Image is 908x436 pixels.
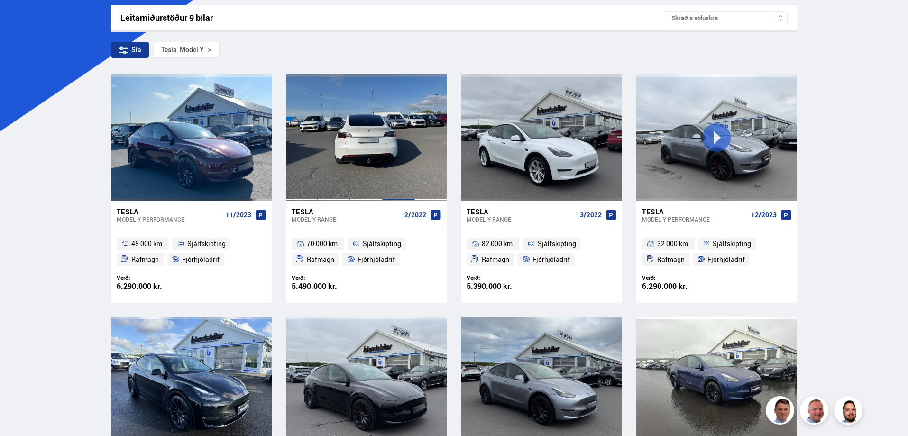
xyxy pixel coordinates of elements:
[307,238,339,250] span: 70 000 km.
[117,274,192,281] div: Verð:
[111,201,272,303] a: Tesla Model Y PERFORMANCE 11/2023 48 000 km. Sjálfskipting Rafmagn Fjórhjóladrif Verð: 6.290.000 kr.
[292,207,401,216] div: Tesla
[751,211,777,219] span: 12/2023
[182,254,220,265] span: Fjórhjóladrif
[657,254,685,265] span: Rafmagn
[642,274,717,281] div: Verð:
[187,238,226,250] span: Sjálfskipting
[8,4,36,32] button: Open LiveChat chat widget
[111,42,149,58] div: Sía
[117,282,192,290] div: 6.290.000 kr.
[292,282,367,290] div: 5.490.000 kr.
[363,238,401,250] span: Sjálfskipting
[713,238,751,250] span: Sjálfskipting
[801,398,830,426] img: siFngHWaQ9KaOqBr.png
[117,216,222,223] div: Model Y PERFORMANCE
[664,11,788,24] div: Skráð á söluskrá
[636,201,797,303] a: Tesla Model Y PERFORMANCE 12/2023 32 000 km. Sjálfskipting Rafmagn Fjórhjóladrif Verð: 6.290.000 kr.
[767,398,796,426] img: FbJEzSuNWCJXmdc-.webp
[835,398,864,426] img: nhp88E3Fdnt1Opn2.png
[461,201,622,303] a: Tesla Model Y RANGE 3/2022 82 000 km. Sjálfskipting Rafmagn Fjórhjóladrif Verð: 5.390.000 kr.
[161,46,177,54] div: Tesla
[707,254,745,265] span: Fjórhjóladrif
[467,282,541,290] div: 5.390.000 kr.
[292,274,367,281] div: Verð:
[467,207,576,216] div: Tesla
[117,207,222,216] div: Tesla
[467,216,576,223] div: Model Y RANGE
[580,211,602,219] span: 3/2022
[642,282,717,290] div: 6.290.000 kr.
[404,211,426,219] span: 2/2022
[286,201,447,303] a: Tesla Model Y RANGE 2/2022 70 000 km. Sjálfskipting Rafmagn Fjórhjóladrif Verð: 5.490.000 kr.
[642,207,747,216] div: Tesla
[657,238,690,250] span: 32 000 km.
[467,274,541,281] div: Verð:
[532,254,570,265] span: Fjórhjóladrif
[131,254,159,265] span: Rafmagn
[226,211,251,219] span: 11/2023
[358,254,395,265] span: Fjórhjóladrif
[131,238,164,250] span: 48 000 km.
[161,46,204,54] span: Model Y
[120,13,664,23] div: Leitarniðurstöður 9 bílar
[538,238,576,250] span: Sjálfskipting
[292,216,401,223] div: Model Y RANGE
[482,238,514,250] span: 82 000 km.
[642,216,747,223] div: Model Y PERFORMANCE
[482,254,509,265] span: Rafmagn
[307,254,334,265] span: Rafmagn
